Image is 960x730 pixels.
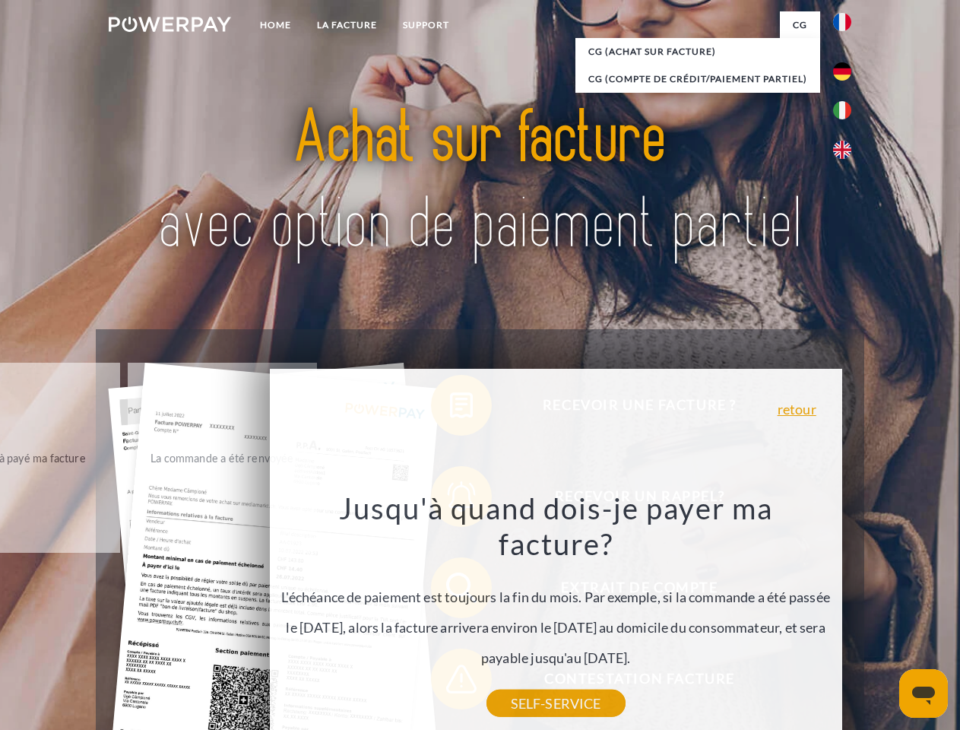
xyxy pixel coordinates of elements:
iframe: Bouton de lancement de la fenêtre de messagerie [899,669,948,718]
a: CG (Compte de crédit/paiement partiel) [575,65,820,93]
div: L'échéance de paiement est toujours la fin du mois. Par exemple, si la commande a été passée le [... [278,490,833,703]
a: CG (achat sur facture) [575,38,820,65]
img: it [833,101,851,119]
img: title-powerpay_fr.svg [145,73,815,291]
div: La commande a été renvoyée [137,447,308,468]
img: logo-powerpay-white.svg [109,17,231,32]
img: en [833,141,851,159]
img: fr [833,13,851,31]
a: Support [390,11,462,39]
img: de [833,62,851,81]
a: SELF-SERVICE [486,690,626,717]
a: Home [247,11,304,39]
a: LA FACTURE [304,11,390,39]
a: retour [778,402,816,416]
h3: Jusqu'à quand dois-je payer ma facture? [278,490,833,563]
a: CG [780,11,820,39]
